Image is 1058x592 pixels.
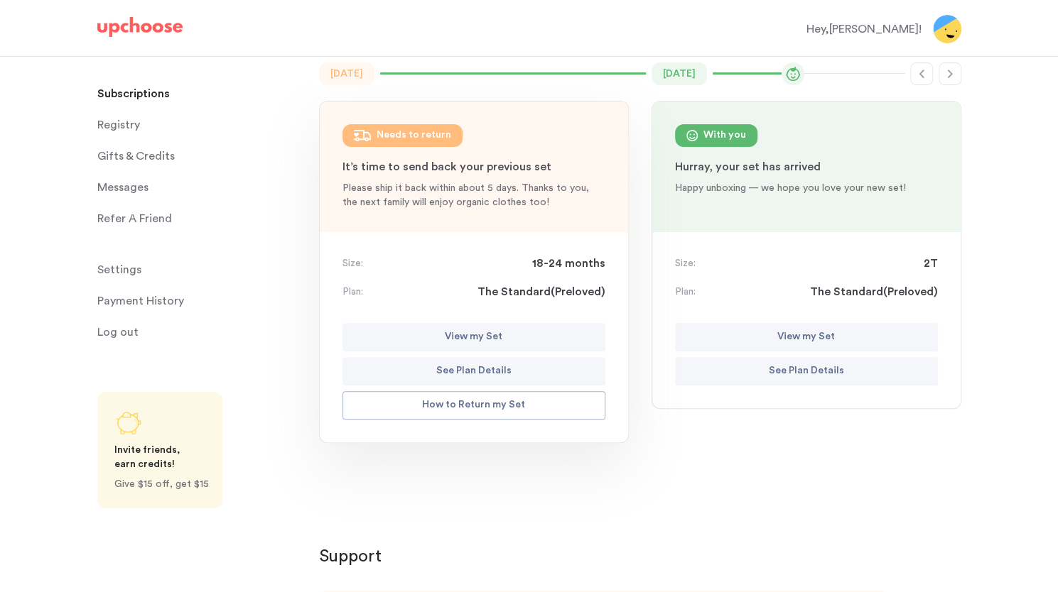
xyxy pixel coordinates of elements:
[342,391,605,420] button: How to Return my Set
[532,255,605,272] span: 18-24 months
[319,62,374,85] time: [DATE]
[675,357,938,385] button: See Plan Details
[97,287,184,315] p: Payment History
[436,363,512,380] p: See Plan Details
[675,285,696,299] p: Plan:
[342,357,605,385] button: See Plan Details
[97,142,175,170] span: Gifts & Credits
[342,323,605,351] button: View my Set
[97,287,302,315] a: Payment History
[97,111,302,139] a: Registry
[924,255,938,272] span: 2T
[377,127,451,144] div: Needs to return
[342,158,605,175] p: It’s time to send back your previous set
[97,318,302,346] a: Log out
[703,127,746,144] div: With you
[97,142,302,170] a: Gifts & Credits
[97,318,139,346] span: Log out
[97,204,302,233] a: Refer A Friend
[97,173,149,202] span: Messages
[445,329,502,346] p: View my Set
[97,80,302,108] a: Subscriptions
[97,17,183,37] img: UpChoose
[97,80,170,108] p: Subscriptions
[675,323,938,351] button: View my Set
[675,181,938,195] p: Happy unboxing — we hope you love your new set!
[810,283,938,300] span: The Standard ( Preloved )
[97,17,183,43] a: UpChoose
[342,285,363,299] p: Plan:
[97,111,140,139] span: Registry
[97,392,222,508] a: Share UpChoose
[319,545,961,568] p: Support
[806,21,922,38] div: Hey, [PERSON_NAME] !
[97,256,141,284] span: Settings
[342,256,363,270] p: Size:
[675,158,938,175] p: Hurray, your set has arrived
[342,181,605,209] p: Please ship it back within about 5 days. Thanks to you, the next family will enjoy organic clothe...
[97,256,302,284] a: Settings
[97,204,172,233] p: Refer A Friend
[652,62,707,85] time: [DATE]
[477,283,605,300] span: The Standard ( Preloved )
[97,173,302,202] a: Messages
[777,329,835,346] p: View my Set
[675,256,696,270] p: Size:
[769,363,844,380] p: See Plan Details
[422,397,525,414] p: How to Return my Set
